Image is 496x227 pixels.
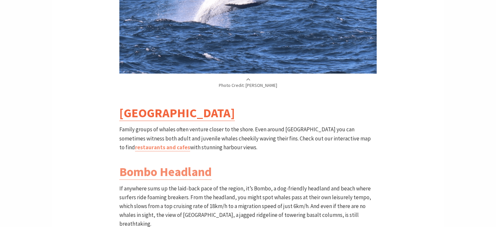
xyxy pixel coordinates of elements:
[135,144,190,151] a: restaurants and cafes
[119,125,377,152] p: Family groups of whales often venture closer to the shore. Even around [GEOGRAPHIC_DATA] you can ...
[119,105,235,121] a: [GEOGRAPHIC_DATA]
[119,164,212,180] a: Bombo Headland
[119,77,377,89] p: Photo Credit: [PERSON_NAME]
